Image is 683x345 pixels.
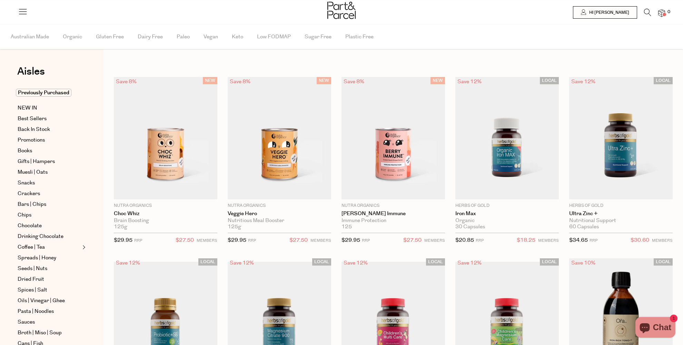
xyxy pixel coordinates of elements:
a: Books [18,147,80,155]
span: Vegan [204,25,218,49]
a: NEW IN [18,104,80,112]
small: MEMBERS [652,238,673,243]
small: MEMBERS [538,238,559,243]
div: Save 8% [341,77,366,86]
div: Save 12% [455,258,484,268]
span: Crackers [18,190,40,198]
span: 0 [666,9,672,15]
span: 60 Capsules [569,224,599,230]
span: Bars | Chips [18,200,46,209]
a: Dried Fruit [18,275,80,284]
p: Herbs of Gold [569,203,673,209]
span: Drinking Chocolate [18,232,63,241]
span: NEW [203,77,217,84]
span: Dairy Free [138,25,163,49]
a: Snacks [18,179,80,187]
span: LOCAL [312,258,331,266]
span: 30 Capsules [455,224,485,230]
small: RRP [248,238,256,243]
span: LOCAL [540,77,559,84]
a: Back In Stock [18,125,80,134]
small: RRP [134,238,142,243]
span: $18.25 [517,236,535,245]
span: $34.65 [569,237,588,244]
span: Muesli | Oats [18,168,48,176]
a: Spices | Salt [18,286,80,294]
span: Snacks [18,179,35,187]
span: Best Sellers [18,115,47,123]
small: RRP [590,238,597,243]
span: $27.50 [176,236,194,245]
span: Organic [63,25,82,49]
span: Chocolate [18,222,42,230]
a: Seeds | Nuts [18,265,80,273]
a: Coffee | Tea [18,243,80,251]
span: Seeds | Nuts [18,265,47,273]
a: Pasta | Noodles [18,307,80,316]
a: Sauces [18,318,80,326]
span: Spreads | Honey [18,254,56,262]
a: Iron Max [455,211,559,217]
span: NEW [430,77,445,84]
img: Choc Whiz [114,77,217,199]
span: LOCAL [654,258,673,266]
span: Dried Fruit [18,275,44,284]
span: Chips [18,211,31,219]
div: Immune Protection [341,218,445,224]
a: Choc Whiz [114,211,217,217]
a: Broth | Miso | Soup [18,329,80,337]
small: MEMBERS [424,238,445,243]
a: Chips [18,211,80,219]
span: Coffee | Tea [18,243,45,251]
span: Previously Purchased [16,89,71,97]
a: Hi [PERSON_NAME] [573,6,637,19]
button: Expand/Collapse Coffee | Tea [81,243,86,251]
p: Nutra Organics [114,203,217,209]
a: Muesli | Oats [18,168,80,176]
div: Save 12% [569,77,597,86]
span: Aisles [17,64,45,79]
span: $20.85 [455,237,474,244]
span: Pasta | Noodles [18,307,54,316]
div: Save 12% [228,258,256,268]
span: LOCAL [540,258,559,266]
span: Spices | Salt [18,286,47,294]
div: Save 10% [569,258,597,268]
div: Save 12% [341,258,370,268]
span: Plastic Free [345,25,374,49]
img: Berry Immune [341,77,445,199]
span: Gifts | Hampers [18,157,55,166]
span: $27.50 [289,236,308,245]
p: Nutra Organics [228,203,331,209]
a: Oils | Vinegar | Ghee [18,297,80,305]
span: Books [18,147,32,155]
img: Part&Parcel [327,2,356,19]
p: Herbs of Gold [455,203,559,209]
span: $27.50 [403,236,422,245]
a: Veggie Hero [228,211,331,217]
img: Iron Max [455,77,559,199]
span: 125 [341,224,352,230]
small: RRP [476,238,484,243]
span: Broth | Miso | Soup [18,329,62,337]
div: Save 12% [114,258,142,268]
a: Crackers [18,190,80,198]
a: Spreads | Honey [18,254,80,262]
span: $30.60 [631,236,649,245]
span: Sauces [18,318,35,326]
div: Nutritional Support [569,218,673,224]
div: Save 8% [228,77,253,86]
span: 125g [114,224,127,230]
span: $29.95 [341,237,360,244]
span: NEW IN [18,104,37,112]
div: Save 8% [114,77,139,86]
img: Ultra Zinc + [569,77,673,199]
p: Nutra Organics [341,203,445,209]
a: Promotions [18,136,80,144]
small: MEMBERS [310,238,331,243]
div: Organic [455,218,559,224]
div: Brain Boosting [114,218,217,224]
a: Ultra Zinc + [569,211,673,217]
span: LOCAL [426,258,445,266]
span: Keto [232,25,243,49]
